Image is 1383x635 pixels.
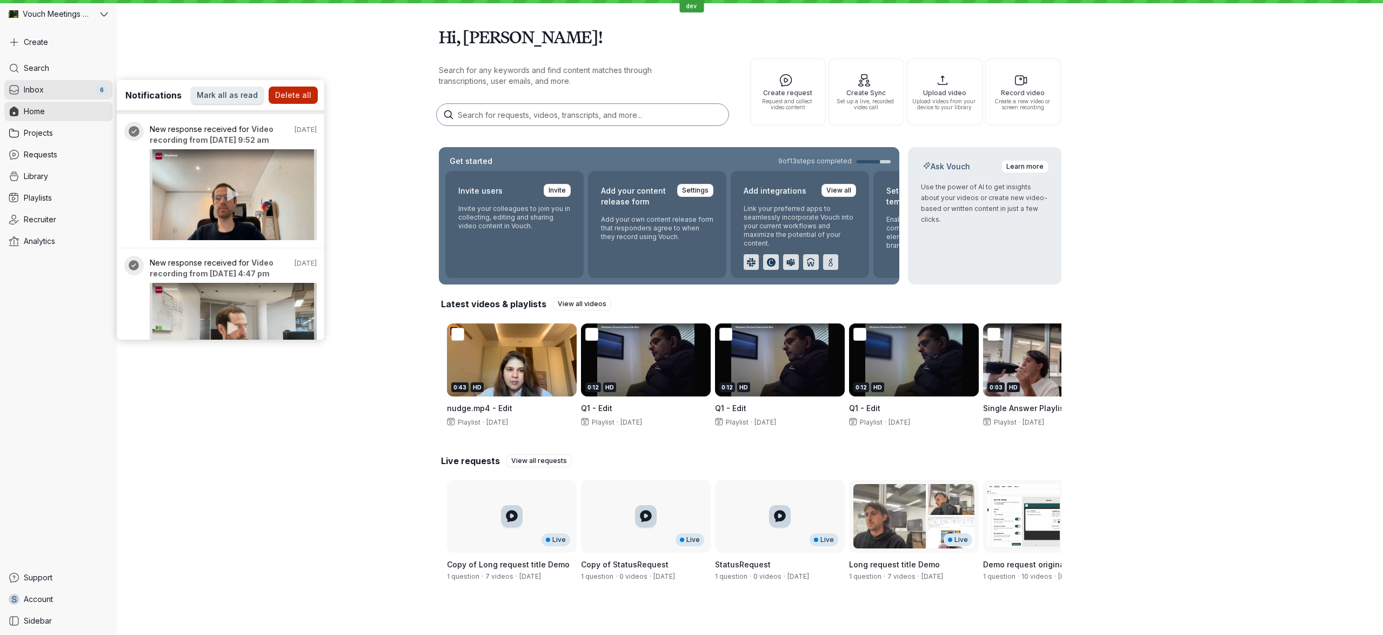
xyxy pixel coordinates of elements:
[619,572,647,580] span: 0 videos
[849,404,880,413] span: Q1 - Edit
[1058,572,1080,580] span: Created by Daniel Shein
[24,149,57,160] span: Requests
[141,274,326,382] img: 2d2803a0-59ea-45f3-877d-3ef64e10f03b.gif
[24,128,53,138] span: Projects
[451,382,469,392] div: 0:43
[990,98,1056,110] span: Create a new video or screen recording
[150,124,273,144] span: New response received for
[987,382,1005,392] div: 0:03
[912,89,978,96] span: Upload video
[117,248,324,382] a: New response received for Video recording from [DATE] 4:47 pm[DATE]
[197,90,258,101] span: Mark all as read
[486,418,508,426] span: [DATE]
[558,299,606,309] span: View all videos
[1052,572,1058,581] span: ·
[601,184,671,209] h2: Add your content release form
[1017,418,1023,427] span: ·
[753,572,781,580] span: 0 videos
[1001,160,1048,173] a: Learn more
[985,58,1061,125] button: Record videoCreate a new video or screen recording
[1023,418,1044,426] span: [DATE]
[921,161,972,172] h2: Ask Vouch
[921,572,943,580] span: Created by Stephane
[150,149,317,240] img: 43e0c527-c47d-41e4-91c2-673d30540cfb.gif
[506,454,572,467] a: View all requests
[715,572,747,580] span: 1 question
[447,572,479,580] span: 1 question
[983,572,1015,580] span: 1 question
[549,185,566,196] span: Invite
[747,572,753,581] span: ·
[4,188,112,208] a: Playlists
[983,560,1067,569] span: Demo request original
[24,594,53,605] span: Account
[441,298,546,310] h2: Latest videos & playlists
[781,572,787,581] span: ·
[117,80,324,340] div: Inbox6
[719,382,735,392] div: 0:12
[1021,572,1052,580] span: 10 videos
[4,145,112,164] a: Requests
[921,182,1048,225] p: Use the power of AI to get insights about your videos or create new video-based or written conten...
[24,63,49,74] span: Search
[4,123,112,143] a: Projects
[471,382,484,392] div: HD
[749,418,754,427] span: ·
[479,572,485,581] span: ·
[458,204,571,230] p: Invite your colleagues to join you in collecting, editing and sharing video content in Vouch.
[24,572,52,583] span: Support
[117,114,324,248] a: New response received for Video recording from [DATE] 9:52 am[DATE]
[4,102,112,121] a: Home
[24,616,52,626] span: Sidebar
[715,404,746,413] span: Q1 - Edit
[778,157,852,166] span: 9 of 13 steps completed
[4,590,112,609] a: SAccount
[125,89,182,101] span: Notifications
[141,141,326,249] img: 43e0c527-c47d-41e4-91c2-673d30540cfb.gif
[737,382,750,392] div: HD
[653,572,675,580] span: Created by Stephane
[682,185,709,196] span: Settings
[511,455,567,466] span: View all requests
[4,4,112,24] button: Vouch Meetings Demo avatarVouch Meetings Demo
[833,89,899,96] span: Create Sync
[437,104,729,125] input: Search for requests, videos, transcripts, and more...
[744,184,806,198] h2: Add integrations
[590,418,614,426] span: Playlist
[887,572,916,580] span: 7 videos
[907,58,983,125] button: Upload videoUpload videos from your device to your library
[1007,382,1020,392] div: HD
[23,9,92,19] span: Vouch Meetings Demo
[439,22,1061,52] h1: Hi, [PERSON_NAME]!
[447,560,570,569] span: Copy of Long request title Demo
[613,572,619,581] span: ·
[441,455,500,467] h2: Live requests
[990,89,1056,96] span: Record video
[275,90,311,101] span: Delete all
[447,404,512,413] span: nudge.mp4 - Edit
[485,572,513,580] span: 7 videos
[24,236,55,247] span: Analytics
[553,297,611,310] a: View all videos
[1006,161,1044,172] span: Learn more
[888,418,910,426] span: [DATE]
[849,560,940,569] span: Long request title Demo
[4,167,112,186] a: Library
[150,258,273,278] span: New response received for
[295,258,317,269] time: 8/11/2025, 4:48 PM
[513,572,519,581] span: ·
[601,215,713,241] p: Add your own content release form that responders agree to when they record using Vouch.
[833,98,899,110] span: Set up a live, recorded video call
[620,418,642,426] span: [DATE]
[916,572,921,581] span: ·
[715,560,771,569] span: StatusRequest
[295,124,317,135] time: 8/14/2025, 9:53 AM
[24,84,44,95] span: Inbox
[439,65,698,87] p: Search for any keywords and find content matches through transcriptions, user emails, and more.
[983,404,1108,413] span: Single Answer Playlist.mp4 - Edit
[190,87,264,104] button: Mark all as read
[581,560,669,569] span: Copy of StatusRequest
[603,382,616,392] div: HD
[750,58,826,125] button: Create requestRequest and collect video content
[24,193,52,203] span: Playlists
